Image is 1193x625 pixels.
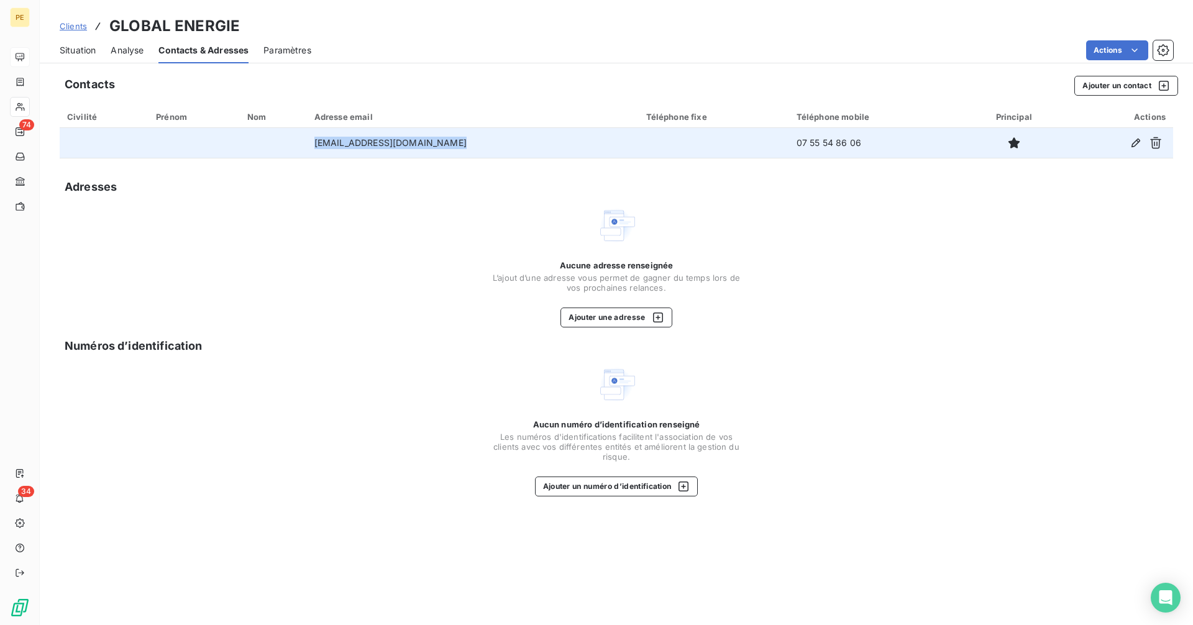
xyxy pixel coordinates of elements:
[60,44,96,57] span: Situation
[307,128,639,158] td: [EMAIL_ADDRESS][DOMAIN_NAME]
[1072,112,1166,122] div: Actions
[492,273,741,293] span: L’ajout d’une adresse vous permet de gagner du temps lors de vos prochaines relances.
[109,15,240,37] h3: GLOBAL ENERGIE
[596,365,636,404] img: Empty state
[65,76,115,93] h5: Contacts
[314,112,631,122] div: Adresse email
[10,7,30,27] div: PE
[156,112,232,122] div: Prénom
[1074,76,1178,96] button: Ajouter un contact
[19,119,34,130] span: 74
[10,598,30,618] img: Logo LeanPay
[1086,40,1148,60] button: Actions
[18,486,34,497] span: 34
[263,44,311,57] span: Paramètres
[797,112,956,122] div: Téléphone mobile
[971,112,1057,122] div: Principal
[596,206,636,245] img: Empty state
[67,112,141,122] div: Civilité
[533,419,700,429] span: Aucun numéro d’identification renseigné
[158,44,249,57] span: Contacts & Adresses
[560,260,674,270] span: Aucune adresse renseignée
[60,20,87,32] a: Clients
[60,21,87,31] span: Clients
[247,112,299,122] div: Nom
[111,44,144,57] span: Analyse
[646,112,782,122] div: Téléphone fixe
[1151,583,1181,613] div: Open Intercom Messenger
[492,432,741,462] span: Les numéros d'identifications facilitent l'association de vos clients avec vos différentes entité...
[789,128,963,158] td: 07 55 54 86 06
[560,308,672,327] button: Ajouter une adresse
[65,178,117,196] h5: Adresses
[65,337,203,355] h5: Numéros d’identification
[535,477,698,496] button: Ajouter un numéro d’identification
